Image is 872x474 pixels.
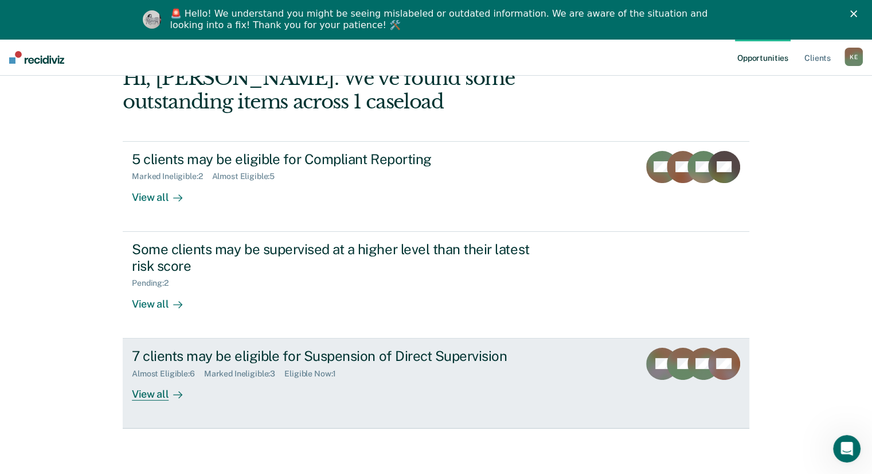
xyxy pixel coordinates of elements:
[123,67,624,114] div: Hi, [PERSON_NAME]. We’ve found some outstanding items across 1 caseload
[212,172,284,181] div: Almost Eligible : 5
[735,39,791,76] a: Opportunities
[170,8,711,31] div: 🚨 Hello! We understand you might be seeing mislabeled or outdated information. We are aware of th...
[132,278,178,288] div: Pending : 2
[123,339,749,429] a: 7 clients may be eligible for Suspension of Direct SupervisionAlmost Eligible:6Marked Ineligible:...
[132,181,196,204] div: View all
[132,241,534,274] div: Some clients may be supervised at a higher level than their latest risk score
[123,232,749,339] a: Some clients may be supervised at a higher level than their latest risk scorePending:2View all
[802,39,833,76] a: Clients
[850,10,862,17] div: Close
[132,369,204,379] div: Almost Eligible : 6
[284,369,345,379] div: Eligible Now : 1
[132,151,534,168] div: 5 clients may be eligible for Compliant Reporting
[123,141,749,232] a: 5 clients may be eligible for Compliant ReportingMarked Ineligible:2Almost Eligible:5View all
[9,51,64,64] img: Recidiviz
[204,369,284,379] div: Marked Ineligible : 3
[833,435,861,463] iframe: Intercom live chat
[844,48,863,66] button: KE
[132,378,196,401] div: View all
[143,10,161,29] img: Profile image for Kim
[844,48,863,66] div: K E
[132,172,212,181] div: Marked Ineligible : 2
[132,288,196,310] div: View all
[132,348,534,364] div: 7 clients may be eligible for Suspension of Direct Supervision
